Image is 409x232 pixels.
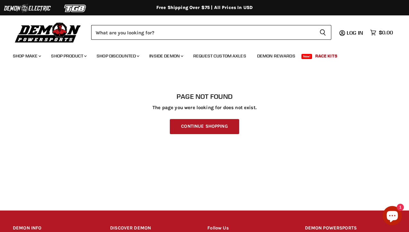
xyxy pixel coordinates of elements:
[51,2,100,14] img: TGB Logo 2
[379,30,393,36] span: $0.00
[344,30,367,36] a: Log in
[13,21,83,44] img: Demon Powersports
[367,28,396,37] a: $0.00
[314,25,331,40] button: Search
[46,49,91,63] a: Shop Product
[8,47,391,63] ul: Main menu
[252,49,300,63] a: Demon Rewards
[91,25,331,40] form: Product
[170,119,239,134] a: Continue Shopping
[301,54,312,59] span: New!
[144,49,187,63] a: Inside Demon
[310,49,342,63] a: Race Kits
[91,25,314,40] input: Search
[13,105,396,110] p: The page you were looking for does not exist.
[8,49,45,63] a: Shop Make
[13,93,396,100] h1: Page not found
[92,49,143,63] a: Shop Discounted
[3,2,51,14] img: Demon Electric Logo 2
[188,49,251,63] a: Request Custom Axles
[347,30,363,36] span: Log in
[381,206,404,227] inbox-online-store-chat: Shopify online store chat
